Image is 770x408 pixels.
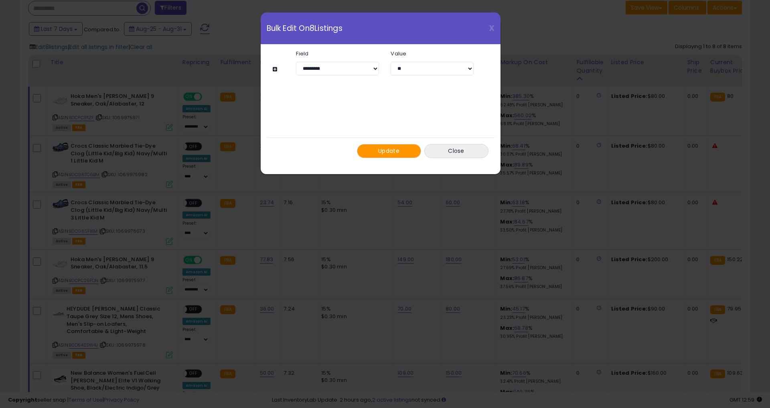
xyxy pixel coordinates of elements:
span: Bulk Edit On 8 Listings [267,24,342,32]
label: Field [290,51,385,56]
label: Value [385,51,479,56]
span: Update [378,147,399,155]
span: X [489,22,494,34]
button: Close [424,144,488,158]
